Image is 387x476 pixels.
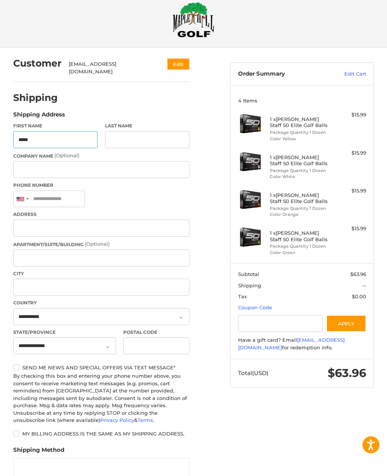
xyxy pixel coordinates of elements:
span: Subtotal [238,271,259,277]
small: (Optional) [85,241,110,247]
a: Terms [138,417,153,423]
legend: Shipping Address [13,110,65,122]
div: United States: +1 [14,191,31,207]
a: Privacy Policy [100,417,134,423]
div: $15.99 [334,225,366,233]
h4: 1 x [PERSON_NAME] Staff 50 Elite Golf Balls [270,230,332,242]
label: Last Name [105,122,190,129]
label: My billing address is the same as my shipping address. [13,431,190,437]
a: Edit Cart [325,70,366,78]
h4: 1 x [PERSON_NAME] Staff 50 Elite Golf Balls [270,154,332,167]
button: Edit [167,59,189,70]
button: Apply [326,315,366,332]
li: Package Quantity 1 Dozen [270,243,332,250]
span: $0.00 [352,293,366,299]
li: Color White [270,174,332,180]
div: $15.99 [334,149,366,157]
li: Color Orange [270,211,332,218]
div: $15.99 [334,187,366,195]
li: Package Quantity 1 Dozen [270,167,332,174]
label: Address [13,211,190,218]
label: State/Province [13,329,116,336]
span: Tax [238,293,247,299]
h4: 1 x [PERSON_NAME] Staff 50 Elite Golf Balls [270,192,332,205]
label: Phone Number [13,182,190,189]
img: Maple Hill Golf [173,2,214,37]
h2: Customer [13,57,62,69]
div: $15.99 [334,111,366,119]
legend: Shipping Method [13,446,64,458]
div: Have a gift card? Email for redemption info. [238,336,366,351]
label: Send me news and special offers via text message* [13,364,190,371]
a: [EMAIL_ADDRESS][DOMAIN_NAME] [238,337,345,350]
input: Gift Certificate or Coupon Code [238,315,323,332]
span: $63.96 [350,271,366,277]
span: $63.96 [328,366,366,380]
h3: Order Summary [238,70,325,78]
small: (Optional) [54,152,79,158]
span: Total (USD) [238,369,268,377]
div: [EMAIL_ADDRESS][DOMAIN_NAME] [69,60,153,75]
label: City [13,270,190,277]
h4: 1 x [PERSON_NAME] Staff 50 Elite Golf Balls [270,116,332,129]
li: Color Green [270,250,332,256]
li: Package Quantity 1 Dozen [270,129,332,136]
span: Shipping [238,282,261,288]
div: By checking this box and entering your phone number above, you consent to receive marketing text ... [13,372,190,424]
label: Postal Code [123,329,189,336]
label: Country [13,299,190,306]
li: Color Yellow [270,136,332,142]
a: Coupon Code [238,304,272,310]
span: -- [362,282,366,288]
label: Company Name [13,152,190,160]
h2: Shipping [13,92,58,104]
label: First Name [13,122,98,129]
h3: 4 Items [238,98,366,104]
li: Package Quantity 1 Dozen [270,205,332,212]
label: Apartment/Suite/Building [13,240,190,248]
